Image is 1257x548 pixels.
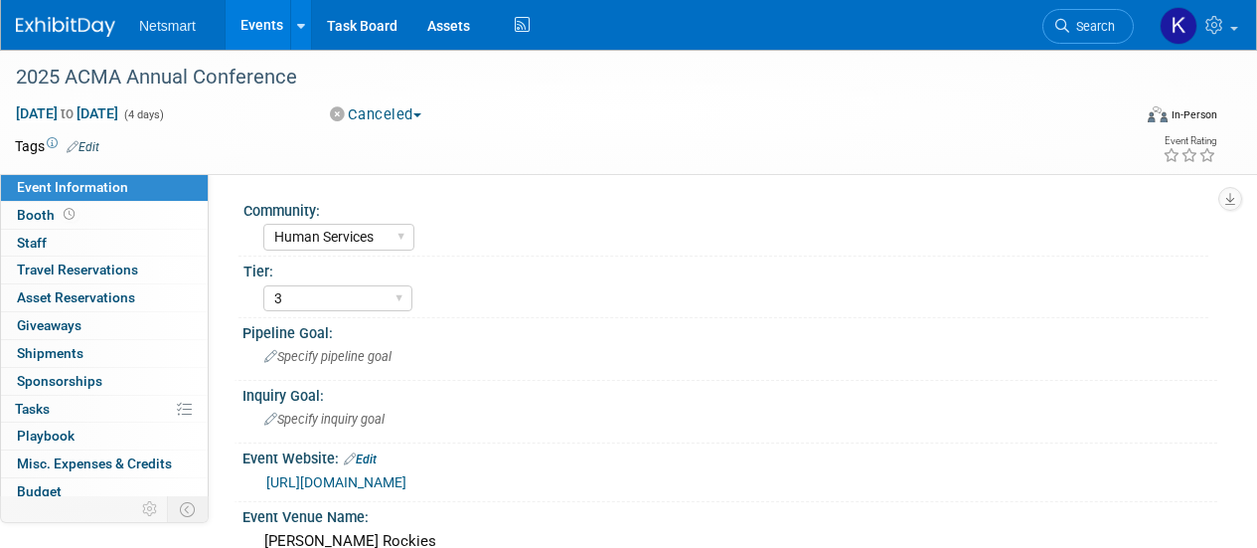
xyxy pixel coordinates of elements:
[1,312,208,339] a: Giveaways
[122,108,164,121] span: (4 days)
[9,60,1115,95] div: 2025 ACMA Annual Conference
[139,18,196,34] span: Netsmart
[323,104,429,125] button: Canceled
[15,401,50,417] span: Tasks
[266,474,406,490] a: [URL][DOMAIN_NAME]
[242,444,1217,469] div: Event Website:
[17,235,47,251] span: Staff
[1,230,208,257] a: Staff
[133,496,168,522] td: Personalize Event Tab Strip
[17,179,128,195] span: Event Information
[17,373,102,389] span: Sponsorships
[17,207,79,223] span: Booth
[1163,136,1216,146] div: Event Rating
[1,368,208,395] a: Sponsorships
[1,202,208,229] a: Booth
[344,453,377,466] a: Edit
[1,396,208,423] a: Tasks
[264,349,392,364] span: Specify pipeline goal
[242,502,1217,527] div: Event Venue Name:
[1,340,208,367] a: Shipments
[1,451,208,477] a: Misc. Expenses & Credits
[17,317,81,333] span: Giveaways
[1148,106,1168,122] img: Format-Inperson.png
[15,136,99,156] td: Tags
[243,257,1208,281] div: Tier:
[242,318,1217,343] div: Pipeline Goal:
[1,423,208,450] a: Playbook
[243,196,1208,221] div: Community:
[1171,107,1217,122] div: In-Person
[1160,7,1197,45] img: Kaitlyn Woicke
[17,289,135,305] span: Asset Reservations
[17,345,83,361] span: Shipments
[1069,19,1115,34] span: Search
[60,207,79,222] span: Booth not reserved yet
[1,478,208,505] a: Budget
[15,104,119,122] span: [DATE] [DATE]
[1,257,208,283] a: Travel Reservations
[17,483,62,499] span: Budget
[168,496,209,522] td: Toggle Event Tabs
[1042,9,1134,44] a: Search
[16,17,115,37] img: ExhibitDay
[1,284,208,311] a: Asset Reservations
[264,412,385,427] span: Specify inquiry goal
[17,428,75,444] span: Playbook
[1041,103,1217,133] div: Event Format
[242,381,1217,406] div: Inquiry Goal:
[17,262,138,277] span: Travel Reservations
[17,456,172,471] span: Misc. Expenses & Credits
[67,140,99,154] a: Edit
[58,105,77,121] span: to
[1,174,208,201] a: Event Information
